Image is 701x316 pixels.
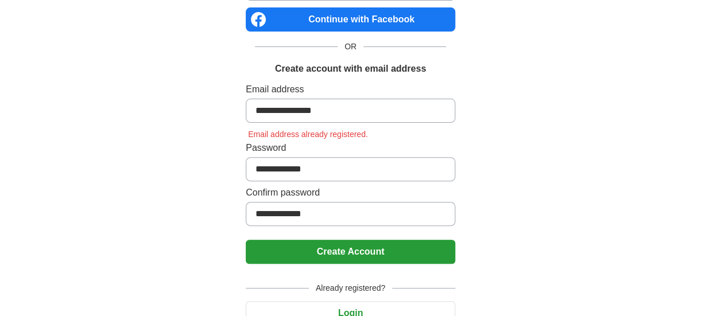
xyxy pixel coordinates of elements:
[246,130,370,139] span: Email address already registered.
[309,282,392,294] span: Already registered?
[246,7,455,32] a: Continue with Facebook
[246,83,455,96] label: Email address
[275,62,426,76] h1: Create account with email address
[246,141,455,155] label: Password
[246,186,455,200] label: Confirm password
[246,240,455,264] button: Create Account
[338,41,363,53] span: OR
